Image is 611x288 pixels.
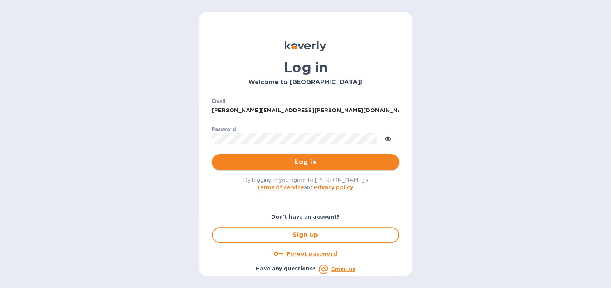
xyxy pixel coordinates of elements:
b: Have any questions? [256,265,316,272]
img: Koverly [285,41,326,51]
label: Email [212,99,226,104]
input: Enter email address [212,105,399,117]
a: Terms of service [257,184,304,191]
u: Forgot password [286,251,337,257]
button: toggle password visibility [380,131,396,146]
a: Privacy policy [314,184,353,191]
h1: Log in [212,59,399,76]
label: Password [212,127,236,132]
span: By logging in you agree to [PERSON_NAME]'s and . [243,177,368,191]
b: Don't have an account? [271,214,340,220]
span: Sign up [219,230,392,240]
h3: Welcome to [GEOGRAPHIC_DATA]! [212,79,399,86]
button: Sign up [212,227,399,243]
button: Log in [212,154,399,170]
a: Email us [331,266,355,272]
span: Log in [218,157,393,167]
